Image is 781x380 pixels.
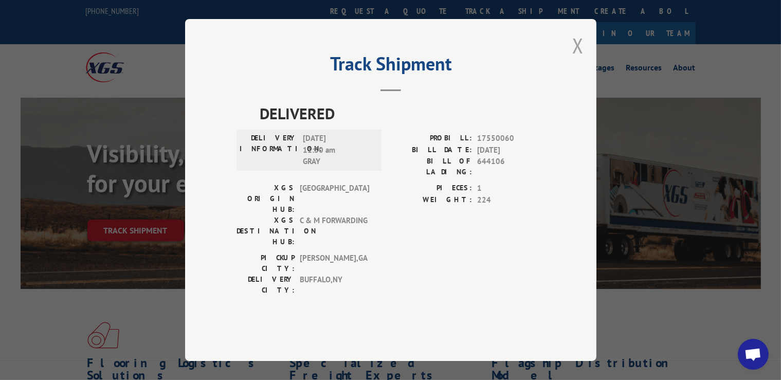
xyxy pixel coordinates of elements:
[300,274,369,296] span: BUFFALO , NY
[391,183,472,194] label: PIECES:
[391,194,472,206] label: WEIGHT:
[477,133,545,144] span: 17550060
[391,156,472,177] label: BILL OF LADING:
[738,339,769,370] a: Open chat
[477,144,545,156] span: [DATE]
[477,194,545,206] span: 224
[240,133,298,168] label: DELIVERY INFORMATION:
[260,102,545,125] span: DELIVERED
[477,156,545,177] span: 644106
[477,183,545,194] span: 1
[391,133,472,144] label: PROBILL:
[237,57,545,76] h2: Track Shipment
[572,32,584,59] button: Close modal
[300,215,369,247] span: C & M FORWARDING
[237,183,295,215] label: XGS ORIGIN HUB:
[300,183,369,215] span: [GEOGRAPHIC_DATA]
[237,215,295,247] label: XGS DESTINATION HUB:
[303,133,372,168] span: [DATE] 11:30 am GRAY
[237,252,295,274] label: PICKUP CITY:
[391,144,472,156] label: BILL DATE:
[300,252,369,274] span: [PERSON_NAME] , GA
[237,274,295,296] label: DELIVERY CITY:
